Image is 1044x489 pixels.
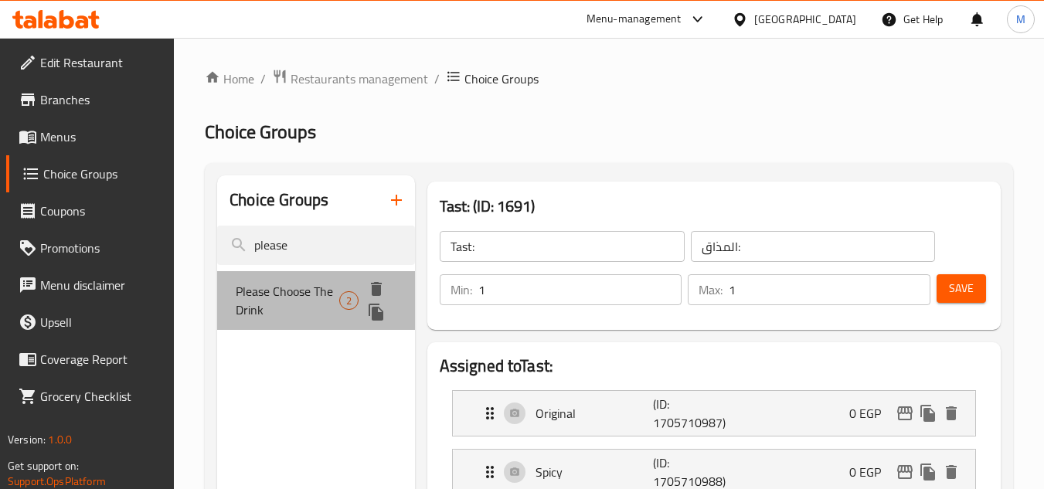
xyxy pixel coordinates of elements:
[940,402,963,425] button: delete
[48,430,72,450] span: 1.0.0
[653,395,732,432] p: (ID: 1705710987)
[6,155,175,192] a: Choice Groups
[6,304,175,341] a: Upsell
[40,387,162,406] span: Grocery Checklist
[916,460,940,484] button: duplicate
[453,391,975,436] div: Expand
[236,282,339,319] span: Please Choose The Drink
[6,341,175,378] a: Coverage Report
[440,384,988,443] li: Expand
[587,10,682,29] div: Menu-management
[6,378,175,415] a: Grocery Checklist
[916,402,940,425] button: duplicate
[43,165,162,183] span: Choice Groups
[536,404,654,423] p: Original
[434,70,440,88] li: /
[8,456,79,476] span: Get support on:
[893,460,916,484] button: edit
[40,313,162,331] span: Upsell
[340,294,358,308] span: 2
[6,81,175,118] a: Branches
[699,280,723,299] p: Max:
[6,267,175,304] a: Menu disclaimer
[440,355,988,378] h2: Assigned to Tast:
[849,463,893,481] p: 0 EGP
[230,188,328,212] h2: Choice Groups
[440,194,988,219] h3: Tast: (ID: 1691)
[464,70,539,88] span: Choice Groups
[291,70,428,88] span: Restaurants management
[6,192,175,229] a: Coupons
[205,70,254,88] a: Home
[40,127,162,146] span: Menus
[260,70,266,88] li: /
[40,239,162,257] span: Promotions
[217,226,414,265] input: search
[6,118,175,155] a: Menus
[893,402,916,425] button: edit
[849,404,893,423] p: 0 EGP
[536,463,654,481] p: Spicy
[40,202,162,220] span: Coupons
[451,280,472,299] p: Min:
[754,11,856,28] div: [GEOGRAPHIC_DATA]
[937,274,986,303] button: Save
[6,229,175,267] a: Promotions
[272,69,428,89] a: Restaurants management
[1016,11,1025,28] span: M
[40,350,162,368] span: Coverage Report
[205,69,1013,89] nav: breadcrumb
[8,430,46,450] span: Version:
[365,277,388,301] button: delete
[217,271,414,330] div: Please Choose The Drink2deleteduplicate
[40,276,162,294] span: Menu disclaimer
[949,279,974,298] span: Save
[205,114,316,149] span: Choice Groups
[365,301,388,324] button: duplicate
[6,44,175,81] a: Edit Restaurant
[40,53,162,72] span: Edit Restaurant
[940,460,963,484] button: delete
[40,90,162,109] span: Branches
